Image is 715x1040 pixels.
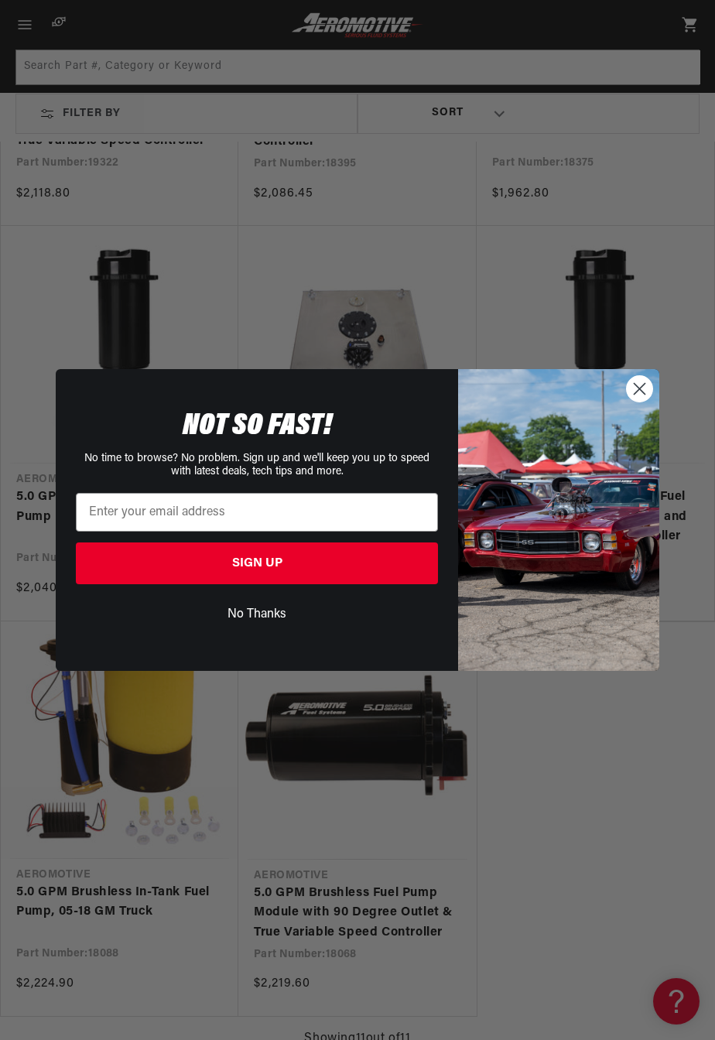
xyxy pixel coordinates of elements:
[626,375,653,402] button: Close dialog
[84,453,429,477] span: No time to browse? No problem. Sign up and we'll keep you up to speed with latest deals, tech tip...
[183,411,332,442] span: NOT SO FAST!
[76,542,438,584] button: SIGN UP
[76,600,438,629] button: No Thanks
[76,493,438,532] input: Enter your email address
[458,369,659,671] img: 85cdd541-2605-488b-b08c-a5ee7b438a35.jpeg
